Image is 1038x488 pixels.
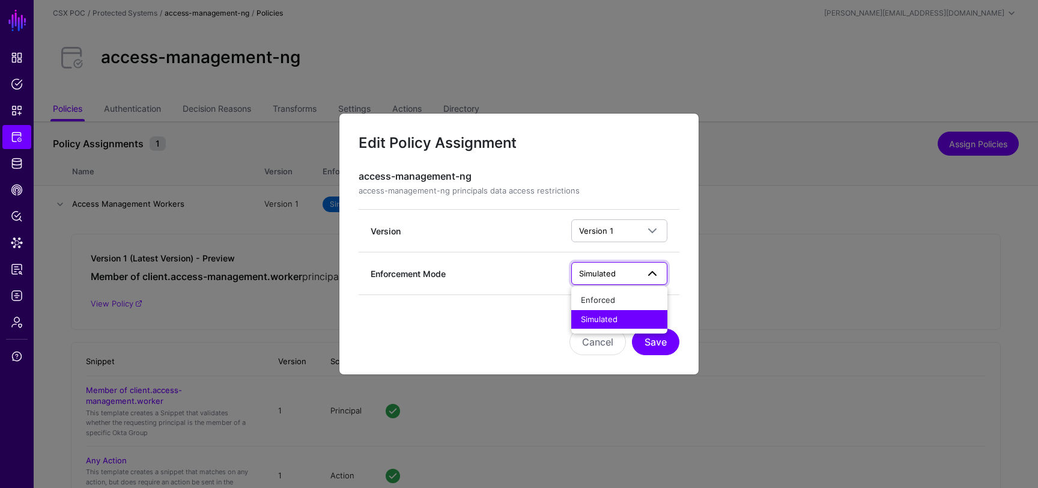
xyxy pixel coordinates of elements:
[371,269,446,279] strong: Enforcement Mode
[579,226,613,236] span: Version 1
[359,185,679,197] p: access-management-ng principals data access restrictions
[571,310,667,329] button: Simulated
[581,295,615,305] span: Enforced
[359,133,679,153] h2: Edit Policy Assignment
[632,329,679,355] button: Save
[371,226,401,236] strong: Version
[569,329,626,355] button: Cancel
[579,269,616,278] span: Simulated
[571,291,667,310] button: Enforced
[359,171,679,182] h3: access-management-ng
[581,314,618,324] span: Simulated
